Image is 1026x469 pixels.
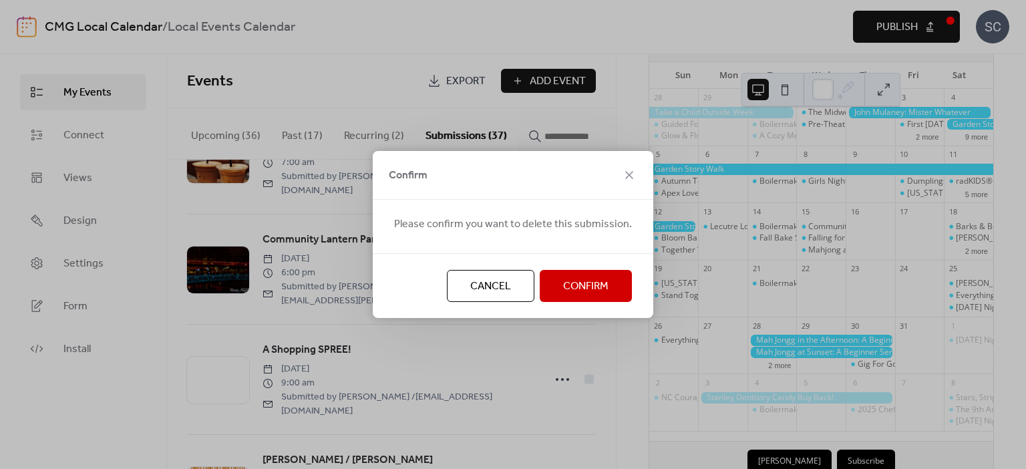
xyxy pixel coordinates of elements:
span: Confirm [389,168,427,184]
button: Confirm [540,270,632,302]
span: Confirm [563,279,609,295]
button: Cancel [447,270,534,302]
span: Cancel [470,279,511,295]
span: Please confirm you want to delete this submission. [394,216,632,232]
